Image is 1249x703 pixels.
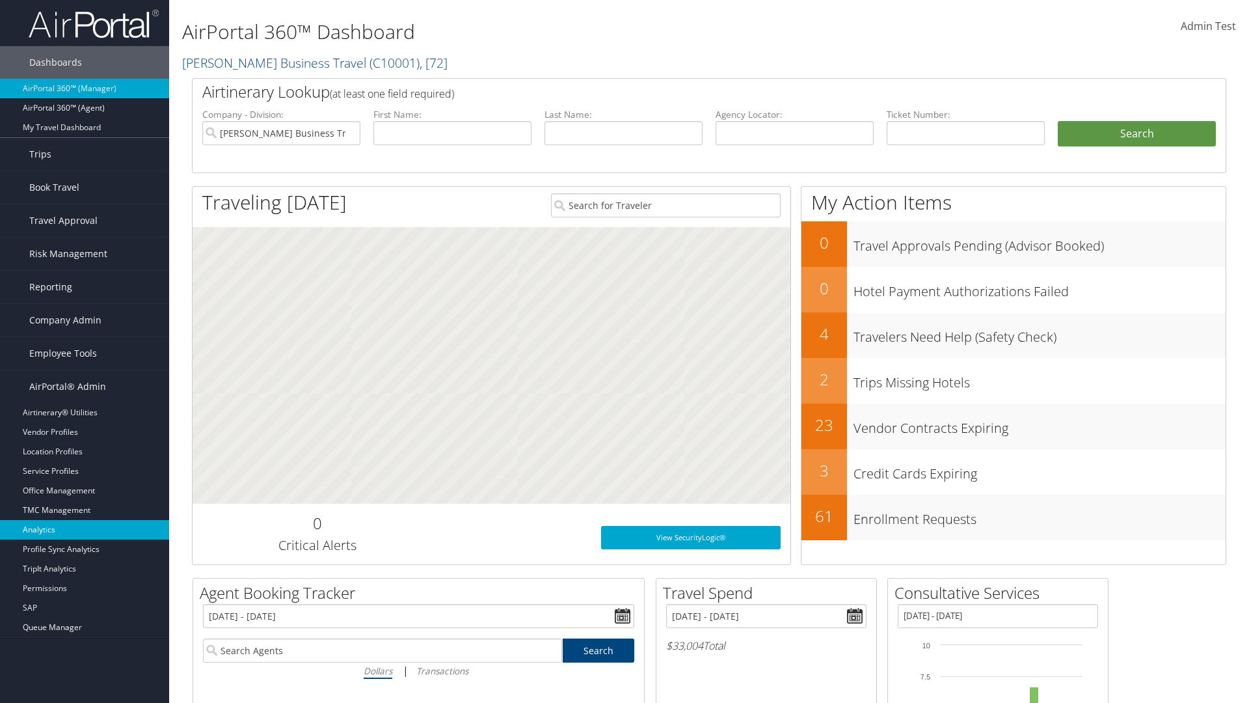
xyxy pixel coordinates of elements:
[663,582,876,604] h2: Travel Spend
[801,505,847,527] h2: 61
[551,193,781,217] input: Search for Traveler
[894,582,1108,604] h2: Consultative Services
[887,108,1045,121] label: Ticket Number:
[801,449,1226,495] a: 3Credit Cards Expiring
[29,304,101,337] span: Company Admin
[801,277,847,299] h2: 0
[182,54,448,72] a: [PERSON_NAME] Business Travel
[801,368,847,391] h2: 2
[200,582,644,604] h2: Agent Booking Tracker
[29,46,82,79] span: Dashboards
[801,323,847,345] h2: 4
[853,322,1226,346] h3: Travelers Need Help (Safety Check)
[801,312,1226,358] a: 4Travelers Need Help (Safety Check)
[202,108,360,121] label: Company - Division:
[202,189,347,216] h1: Traveling [DATE]
[853,276,1226,301] h3: Hotel Payment Authorizations Failed
[801,358,1226,404] a: 2Trips Missing Hotels
[29,337,97,370] span: Employee Tools
[801,460,847,482] h2: 3
[29,171,79,204] span: Book Travel
[416,665,468,677] i: Transactions
[202,512,432,534] h2: 0
[801,267,1226,312] a: 0Hotel Payment Authorizations Failed
[801,495,1226,540] a: 61Enrollment Requests
[544,108,703,121] label: Last Name:
[853,504,1226,529] h3: Enrollment Requests
[373,108,531,121] label: First Name:
[29,238,107,270] span: Risk Management
[203,663,634,679] div: |
[563,639,635,663] a: Search
[330,87,454,101] span: (at least one field required)
[853,413,1226,437] h3: Vendor Contracts Expiring
[203,639,562,663] input: Search Agents
[29,8,159,39] img: airportal-logo.png
[1058,121,1216,147] button: Search
[364,665,392,677] i: Dollars
[801,189,1226,216] h1: My Action Items
[716,108,874,121] label: Agency Locator:
[182,18,885,46] h1: AirPortal 360™ Dashboard
[853,367,1226,392] h3: Trips Missing Hotels
[369,54,420,72] span: ( C10001 )
[420,54,448,72] span: , [ 72 ]
[853,458,1226,483] h3: Credit Cards Expiring
[29,204,98,237] span: Travel Approval
[920,673,930,681] tspan: 7.5
[202,81,1130,103] h2: Airtinerary Lookup
[601,526,781,549] a: View SecurityLogic®
[853,230,1226,255] h3: Travel Approvals Pending (Advisor Booked)
[801,404,1226,449] a: 23Vendor Contracts Expiring
[29,138,51,171] span: Trips
[922,642,930,650] tspan: 10
[202,536,432,555] h3: Critical Alerts
[29,370,106,403] span: AirPortal® Admin
[801,232,847,254] h2: 0
[801,221,1226,267] a: 0Travel Approvals Pending (Advisor Booked)
[1181,7,1236,47] a: Admin Test
[1181,19,1236,33] span: Admin Test
[666,639,703,653] span: $33,004
[666,639,866,653] h6: Total
[801,414,847,436] h2: 23
[29,271,72,303] span: Reporting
